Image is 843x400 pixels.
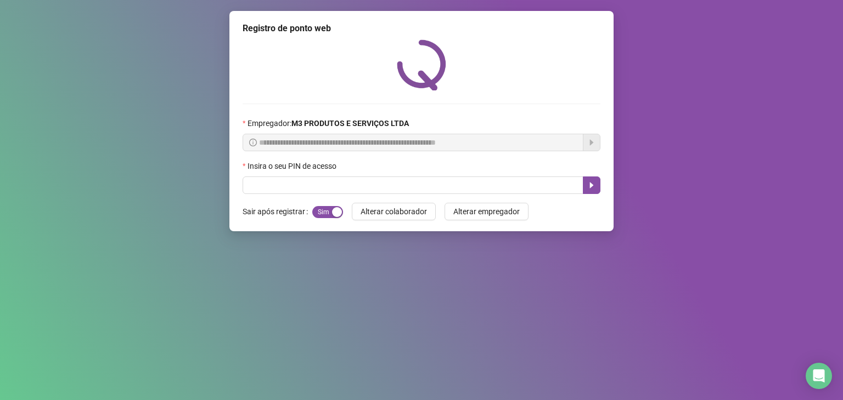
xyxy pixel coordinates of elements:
img: QRPoint [397,39,446,90]
label: Sair após registrar [243,203,312,220]
span: Empregador : [248,117,409,129]
div: Registro de ponto web [243,22,600,35]
span: caret-right [587,181,596,190]
label: Insira o seu PIN de acesso [243,160,344,172]
span: Alterar empregador [453,205,520,218]
span: info-circle [249,139,257,146]
strong: M3 PRODUTOS E SERVIÇOS LTDA [291,119,409,128]
button: Alterar empregador [445,203,529,220]
div: Open Intercom Messenger [806,363,832,389]
span: Alterar colaborador [361,205,427,218]
button: Alterar colaborador [352,203,436,220]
